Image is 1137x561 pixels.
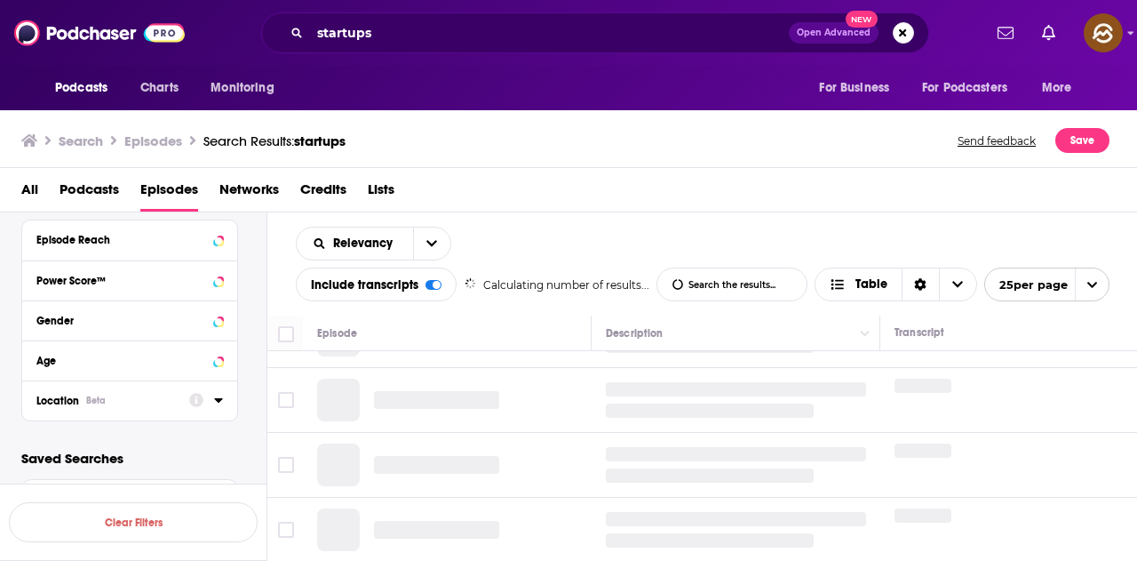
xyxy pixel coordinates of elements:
[294,132,346,149] span: startups
[902,268,939,301] div: Sort Direction
[36,395,79,407] span: Location
[278,392,294,408] span: Toggle select row
[21,450,238,467] p: Saved Searches
[606,323,663,344] div: Description
[203,132,346,149] div: Search Results:
[317,323,357,344] div: Episode
[815,268,977,301] button: Choose View
[278,457,294,473] span: Toggle select row
[1055,128,1109,153] button: Save
[140,76,179,100] span: Charts
[894,316,944,343] div: Transcript
[9,502,258,542] button: Clear Filters
[984,268,1109,301] button: open menu
[211,76,274,100] span: Monitoring
[952,128,1041,153] button: Send feedback
[36,275,208,287] div: Power Score™
[21,479,238,519] button: Select
[985,271,1068,299] span: 25 per page
[368,175,394,212] a: Lists
[310,19,789,47] input: Search podcasts, credits, & more...
[855,324,876,345] button: Column Actions
[333,237,399,250] span: Relevancy
[797,28,871,37] span: Open Advanced
[36,268,223,291] button: Power Score™
[296,268,457,301] div: Include transcripts
[855,278,887,291] span: Table
[36,315,208,327] div: Gender
[59,132,103,149] h3: Search
[846,11,878,28] span: New
[198,71,297,105] button: open menu
[910,71,1033,105] button: open menu
[789,22,879,44] button: Open AdvancedNew
[922,76,1007,100] span: For Podcasters
[1042,76,1072,100] span: More
[807,71,911,105] button: open menu
[36,309,223,331] button: Gender
[36,389,189,411] button: LocationBeta
[140,175,198,212] a: Episodes
[36,349,223,371] button: Age
[1084,13,1123,52] img: User Profile
[1030,71,1094,105] button: open menu
[60,175,119,212] a: Podcasts
[129,71,189,105] a: Charts
[21,175,38,212] a: All
[1084,13,1123,52] span: Logged in as hey85204
[300,175,346,212] a: Credits
[278,522,294,538] span: Toggle select row
[413,228,450,260] button: open menu
[55,76,107,100] span: Podcasts
[124,132,182,149] h3: Episodes
[203,132,346,149] a: Search Results:startups
[14,16,185,50] img: Podchaser - Follow, Share and Rate Podcasts
[43,71,131,105] button: open menu
[990,18,1021,48] a: Show notifications dropdown
[1035,18,1062,48] a: Show notifications dropdown
[36,234,208,246] div: Episode Reach
[297,237,413,250] button: open menu
[894,322,944,343] div: Transcript
[36,355,208,367] div: Age
[261,12,929,53] div: Search podcasts, credits, & more...
[465,278,650,292] div: Calculating number of results...
[296,227,451,260] h2: Choose List sort
[819,76,889,100] span: For Business
[219,175,279,212] a: Networks
[36,228,223,250] button: Episode Reach
[1084,13,1123,52] button: Show profile menu
[86,395,106,406] div: Beta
